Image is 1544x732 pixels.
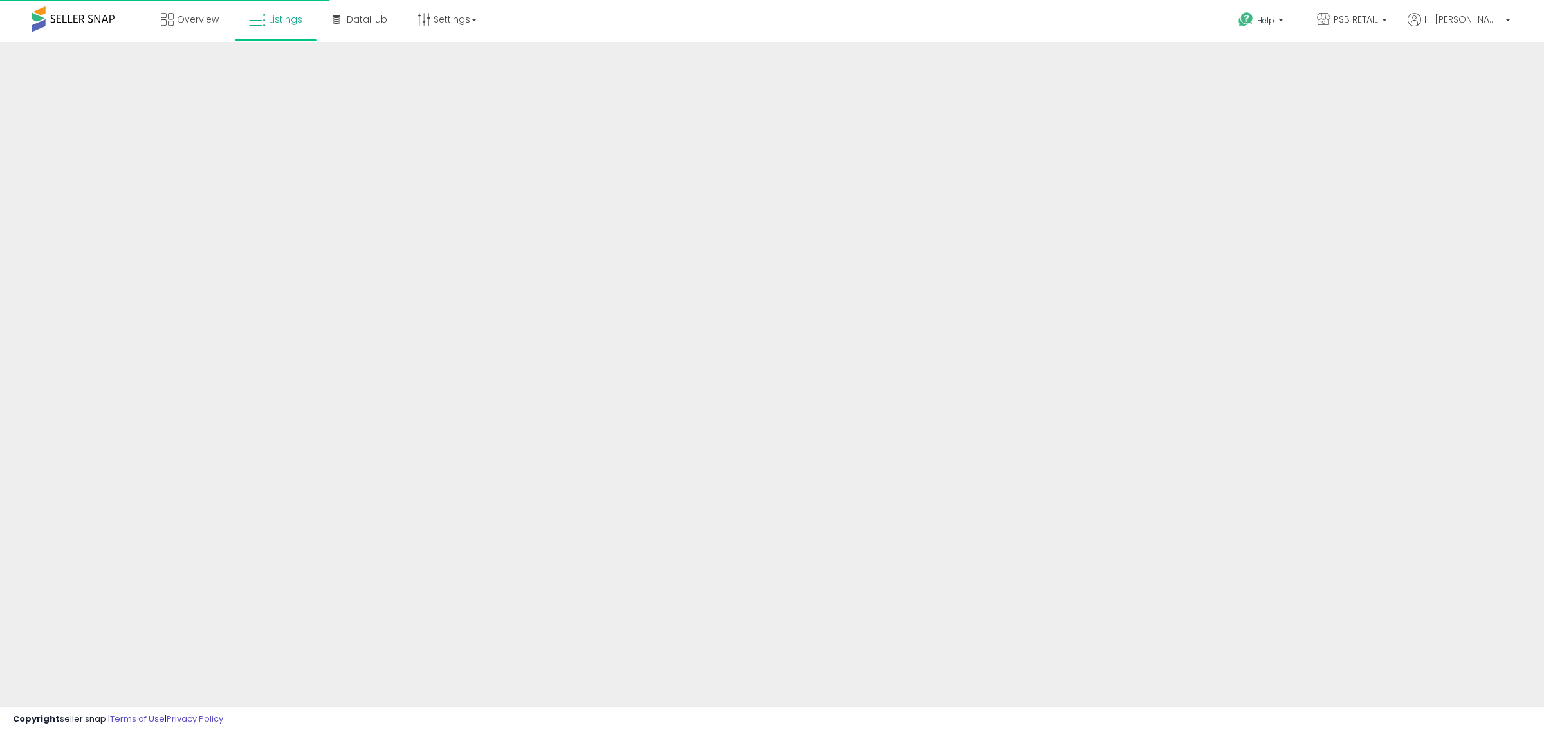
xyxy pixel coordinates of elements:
[1334,13,1378,26] span: PSB RETAIL
[1424,13,1502,26] span: Hi [PERSON_NAME]
[177,13,219,26] span: Overview
[347,13,387,26] span: DataHub
[269,13,302,26] span: Listings
[1228,2,1296,42] a: Help
[1238,12,1254,28] i: Get Help
[1257,15,1274,26] span: Help
[1408,13,1511,42] a: Hi [PERSON_NAME]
